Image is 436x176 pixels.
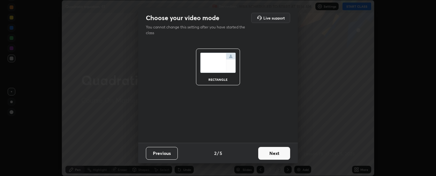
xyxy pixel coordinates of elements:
[205,78,231,81] div: rectangle
[258,147,290,160] button: Next
[146,147,178,160] button: Previous
[220,150,222,157] h4: 5
[214,150,216,157] h4: 2
[146,14,219,22] h2: Choose your video mode
[200,53,236,73] img: normalScreenIcon.ae25ed63.svg
[263,16,285,20] h5: Live support
[217,150,219,157] h4: /
[146,24,249,36] p: You cannot change this setting after you have started the class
